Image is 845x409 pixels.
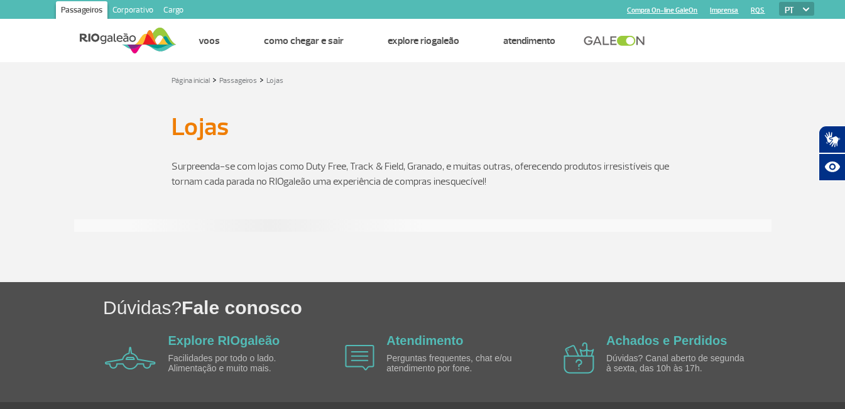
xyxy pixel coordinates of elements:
a: Atendimento [503,35,555,47]
span: Fale conosco [182,297,302,318]
a: Passageiros [56,1,107,21]
a: > [259,72,264,87]
a: Explore RIOgaleão [388,35,459,47]
a: Cargo [158,1,188,21]
p: Perguntas frequentes, chat e/ou atendimento por fone. [386,354,531,373]
h1: Dúvidas? [103,295,845,320]
a: Página inicial [172,76,210,85]
button: Abrir tradutor de língua de sinais. [819,126,845,153]
img: airplane icon [345,345,374,371]
a: Passageiros [219,76,257,85]
img: airplane icon [105,347,156,369]
a: Corporativo [107,1,158,21]
p: Surpreenda-se com lojas como Duty Free, Track & Field, Granado, e muitas outras, oferecendo produ... [172,159,674,189]
a: Achados e Perdidos [606,334,727,347]
a: Compra On-line GaleOn [627,6,697,14]
button: Abrir recursos assistivos. [819,153,845,181]
h1: Lojas [172,116,674,138]
a: > [212,72,217,87]
p: Facilidades por todo o lado. Alimentação e muito mais. [168,354,313,373]
a: RQS [751,6,765,14]
p: Dúvidas? Canal aberto de segunda à sexta, das 10h às 17h. [606,354,751,373]
a: Lojas [266,76,283,85]
a: Atendimento [386,334,463,347]
div: Plugin de acessibilidade da Hand Talk. [819,126,845,181]
a: Imprensa [710,6,738,14]
a: Explore RIOgaleão [168,334,280,347]
a: Como chegar e sair [264,35,344,47]
img: airplane icon [564,342,594,374]
a: Voos [199,35,220,47]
